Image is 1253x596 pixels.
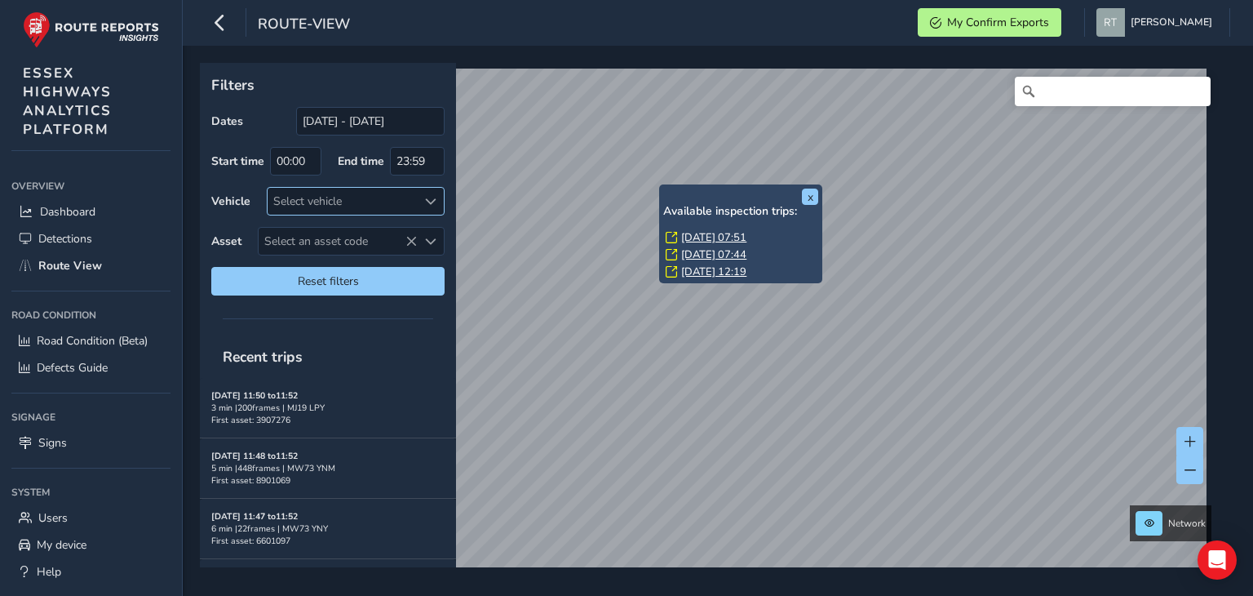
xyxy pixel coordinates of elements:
strong: [DATE] 11:50 to 11:52 [211,389,298,402]
input: Search [1015,77,1211,106]
strong: [DATE] 11:47 to 11:52 [211,510,298,523]
button: x [802,189,818,205]
span: Signs [38,435,67,451]
span: My Confirm Exports [947,15,1049,30]
a: [DATE] 12:19 [681,265,746,279]
span: Detections [38,231,92,247]
span: First asset: 8901069 [211,474,290,487]
img: rr logo [23,11,159,48]
a: My device [11,532,170,558]
span: ESSEX HIGHWAYS ANALYTICS PLATFORM [23,64,112,139]
span: Network [1168,517,1206,530]
span: route-view [258,14,350,37]
span: Reset filters [224,274,432,289]
button: My Confirm Exports [918,8,1061,37]
a: Detections [11,225,170,252]
div: Road Condition [11,303,170,327]
canvas: Map [206,69,1207,586]
p: Filters [211,74,445,96]
div: Select vehicle [268,188,417,215]
a: Signs [11,429,170,456]
a: Defects Guide [11,354,170,381]
label: Dates [211,113,243,129]
span: Dashboard [40,204,95,220]
span: Select an asset code [259,228,417,255]
a: [DATE] 07:51 [681,230,746,245]
span: Users [38,510,68,526]
span: Recent trips [211,336,314,378]
button: Reset filters [211,267,445,296]
span: Route View [38,258,102,274]
h6: Available inspection trips: [663,205,818,219]
span: Defects Guide [37,360,108,376]
a: Users [11,505,170,532]
div: Overview [11,174,170,198]
div: Open Intercom Messenger [1198,540,1237,580]
a: Route View [11,252,170,279]
div: Signage [11,405,170,429]
strong: [DATE] 11:48 to 11:52 [211,450,298,462]
div: Select an asset code [417,228,444,255]
a: [DATE] 07:44 [681,247,746,262]
div: 5 min | 448 frames | MW73 YNM [211,462,445,474]
img: diamond-layout [1096,8,1125,37]
label: Asset [211,234,241,249]
label: Vehicle [211,193,250,209]
span: Road Condition (Beta) [37,333,148,349]
a: Dashboard [11,198,170,225]
label: End time [338,153,384,169]
div: 3 min | 200 frames | MJ19 LPY [211,402,445,414]
span: Help [37,564,61,580]
span: First asset: 6601097 [211,535,290,547]
span: First asset: 3907276 [211,414,290,426]
span: [PERSON_NAME] [1131,8,1212,37]
span: My device [37,537,86,553]
a: Help [11,558,170,585]
label: Start time [211,153,264,169]
button: [PERSON_NAME] [1096,8,1218,37]
div: 6 min | 22 frames | MW73 YNY [211,523,445,535]
a: Road Condition (Beta) [11,327,170,354]
div: System [11,480,170,505]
